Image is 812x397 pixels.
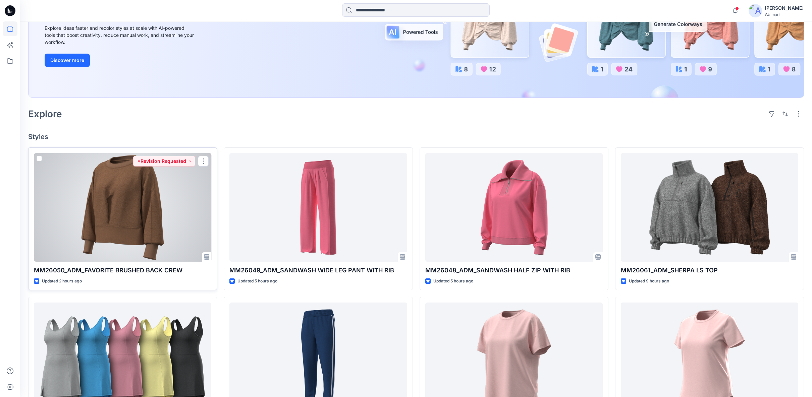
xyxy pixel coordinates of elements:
[45,54,90,67] button: Discover more
[34,266,211,275] p: MM26050_ADM_FAVORITE BRUSHED BACK CREW
[765,12,804,17] div: Walmart
[229,153,407,262] a: MM26049_ADM_SANDWASH WIDE LEG PANT WITH RIB
[34,153,211,262] a: MM26050_ADM_FAVORITE BRUSHED BACK CREW
[433,278,473,285] p: Updated 5 hours ago
[425,153,603,262] a: MM26048_ADM_SANDWASH HALF ZIP WITH RIB
[28,109,62,119] h2: Explore
[629,278,669,285] p: Updated 9 hours ago
[749,4,762,17] img: avatar
[765,4,804,12] div: [PERSON_NAME]
[42,278,82,285] p: Updated 2 hours ago
[425,266,603,275] p: MM26048_ADM_SANDWASH HALF ZIP WITH RIB
[28,133,804,141] h4: Styles
[621,153,798,262] a: MM26061_ADM_SHERPA LS TOP
[621,266,798,275] p: MM26061_ADM_SHERPA LS TOP
[45,54,196,67] a: Discover more
[229,266,407,275] p: MM26049_ADM_SANDWASH WIDE LEG PANT WITH RIB
[45,24,196,46] div: Explore ideas faster and recolor styles at scale with AI-powered tools that boost creativity, red...
[237,278,277,285] p: Updated 5 hours ago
